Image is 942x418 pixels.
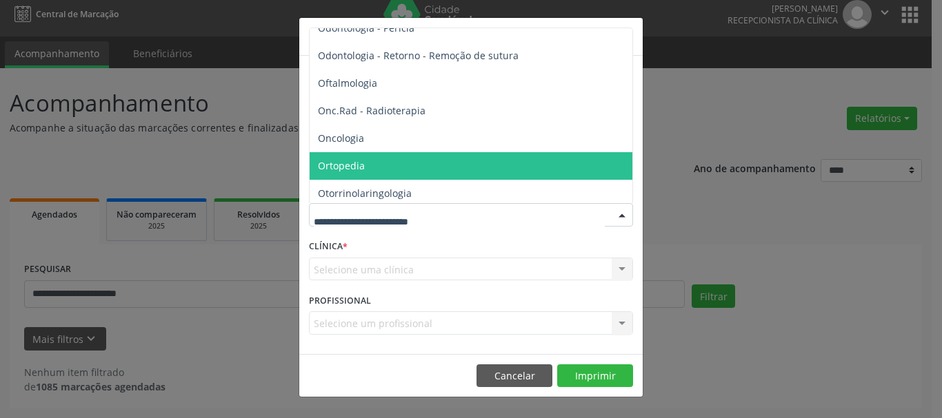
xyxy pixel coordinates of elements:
[318,187,412,200] span: Otorrinolaringologia
[309,290,371,311] label: PROFISSIONAL
[615,18,643,52] button: Close
[318,21,414,34] span: Odontologia - Perícia
[318,76,377,90] span: Oftalmologia
[309,28,467,45] h5: Relatório de agendamentos
[477,364,552,388] button: Cancelar
[318,49,519,62] span: Odontologia - Retorno - Remoção de sutura
[318,159,365,172] span: Ortopedia
[309,236,348,258] label: CLÍNICA
[318,104,425,117] span: Onc.Rad - Radioterapia
[557,364,633,388] button: Imprimir
[318,132,364,145] span: Oncologia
